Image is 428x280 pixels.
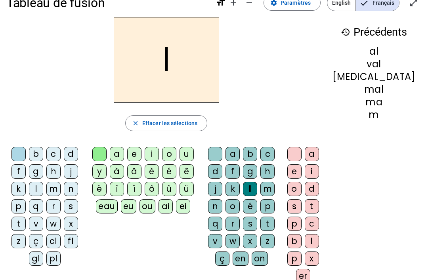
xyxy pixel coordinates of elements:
button: Effacer les sélections [125,115,207,131]
div: q [208,217,222,231]
div: h [260,164,275,179]
div: a [110,147,124,161]
div: c [260,147,275,161]
div: r [225,217,240,231]
div: t [305,199,319,213]
div: ü [180,182,194,196]
div: f [225,164,240,179]
div: î [110,182,124,196]
div: a [305,147,319,161]
div: x [305,251,319,266]
div: ë [92,182,107,196]
div: e [287,164,302,179]
div: p [287,217,302,231]
div: m [46,182,61,196]
div: eau [96,199,118,213]
div: ô [145,182,159,196]
div: s [287,199,302,213]
div: p [11,199,26,213]
div: en [233,251,248,266]
div: b [243,147,257,161]
div: é [162,164,176,179]
div: h [46,164,61,179]
div: c [46,147,61,161]
div: b [287,234,302,248]
div: ç [29,234,43,248]
div: k [225,182,240,196]
div: cl [46,234,61,248]
div: x [64,217,78,231]
div: z [11,234,26,248]
span: Effacer les sélections [142,118,197,128]
div: b [29,147,43,161]
div: t [260,217,275,231]
div: s [64,199,78,213]
div: t [11,217,26,231]
div: z [260,234,275,248]
div: o [225,199,240,213]
div: on [252,251,268,266]
div: a [225,147,240,161]
div: m [332,110,415,120]
div: ê [180,164,194,179]
div: è [145,164,159,179]
div: â [127,164,141,179]
div: j [208,182,222,196]
div: al [332,47,415,56]
div: u [180,147,194,161]
div: val [332,59,415,69]
div: m [260,182,275,196]
div: mal [332,85,415,94]
mat-icon: close [132,120,139,127]
h3: Précédents [332,23,415,41]
div: n [64,182,78,196]
div: d [64,147,78,161]
div: o [287,182,302,196]
div: l [243,182,257,196]
div: d [305,182,319,196]
div: v [208,234,222,248]
div: c [305,217,319,231]
div: ou [139,199,155,213]
div: p [287,251,302,266]
div: w [46,217,61,231]
div: é [243,199,257,213]
div: k [11,182,26,196]
div: x [243,234,257,248]
div: pl [46,251,61,266]
div: ai [159,199,173,213]
div: q [29,199,43,213]
div: ei [176,199,190,213]
div: ma [332,97,415,107]
div: p [260,199,275,213]
div: ç [215,251,229,266]
div: w [225,234,240,248]
div: y [92,164,107,179]
div: à [110,164,124,179]
div: eu [121,199,136,213]
div: s [243,217,257,231]
div: d [208,164,222,179]
div: l [29,182,43,196]
div: [MEDICAL_DATA] [332,72,415,82]
div: f [11,164,26,179]
div: r [46,199,61,213]
div: e [127,147,141,161]
div: v [29,217,43,231]
div: û [162,182,176,196]
div: g [243,164,257,179]
mat-icon: history [341,27,350,37]
div: i [145,147,159,161]
div: ï [127,182,141,196]
div: fl [64,234,78,248]
div: o [162,147,176,161]
h2: l [114,17,219,103]
div: gl [29,251,43,266]
div: l [305,234,319,248]
div: j [64,164,78,179]
div: g [29,164,43,179]
div: i [305,164,319,179]
div: n [208,199,222,213]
